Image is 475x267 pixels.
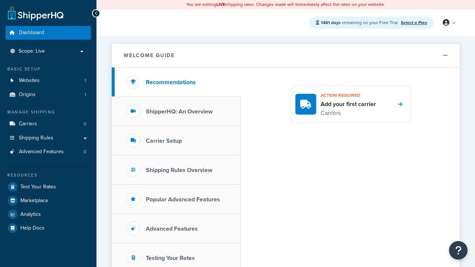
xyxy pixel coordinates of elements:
[19,92,36,98] span: Origins
[19,135,53,141] span: Shipping Rules
[6,131,91,145] a: Shipping Rules
[112,44,460,67] button: Welcome Guide
[6,172,91,178] div: Resources
[6,117,91,131] li: Carriers
[321,108,376,118] p: Carriers
[20,211,41,218] span: Analytics
[146,196,220,203] h3: Popular Advanced Features
[20,225,45,231] span: Help Docs
[85,78,86,84] span: 1
[321,19,341,26] strong: 1461 days
[146,225,198,232] h3: Advanced Features
[20,184,56,190] span: Test Your Rates
[19,149,64,155] span: Advanced Features
[216,1,225,8] b: LIVE
[20,198,48,204] span: Marketplace
[321,100,376,108] h4: Add your first carrier
[6,180,91,194] a: Test Your Rates
[6,194,91,207] a: Marketplace
[401,19,427,26] a: Select a Plan
[19,78,40,84] span: Websites
[6,74,91,88] li: Websites
[19,48,45,55] span: Scope: Live
[6,117,91,131] a: Carriers0
[146,138,182,144] h3: Carrier Setup
[6,145,91,159] a: Advanced Features0
[449,241,468,260] button: Open Resource Center
[6,221,91,235] a: Help Docs
[83,149,86,155] span: 0
[321,90,376,100] h3: Action required
[6,109,91,115] div: Manage Shipping
[6,88,91,102] li: Origins
[321,19,399,26] span: remaining on your Free Trial
[146,255,195,261] h3: Testing Your Rates
[6,88,91,102] a: Origins1
[19,30,44,36] span: Dashboard
[83,121,86,127] span: 0
[6,208,91,221] a: Analytics
[6,66,91,72] div: Basic Setup
[146,167,212,174] h3: Shipping Rules Overview
[19,121,37,127] span: Carriers
[6,145,91,159] li: Advanced Features
[124,53,175,58] h2: Welcome Guide
[6,26,91,40] a: Dashboard
[146,79,196,86] h3: Recommendations
[146,108,213,115] h3: ShipperHQ: An Overview
[85,92,86,98] span: 1
[6,74,91,88] a: Websites1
